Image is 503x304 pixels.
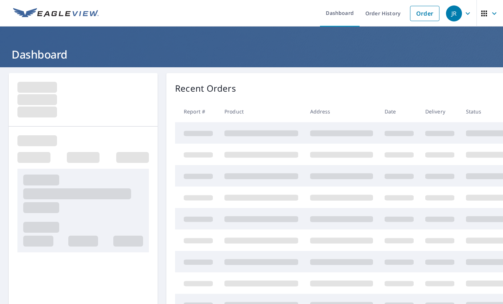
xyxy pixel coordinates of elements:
[175,82,236,95] p: Recent Orders
[304,101,379,122] th: Address
[446,5,462,21] div: JR
[175,101,219,122] th: Report #
[410,6,439,21] a: Order
[419,101,460,122] th: Delivery
[379,101,419,122] th: Date
[13,8,99,19] img: EV Logo
[9,47,494,62] h1: Dashboard
[219,101,304,122] th: Product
